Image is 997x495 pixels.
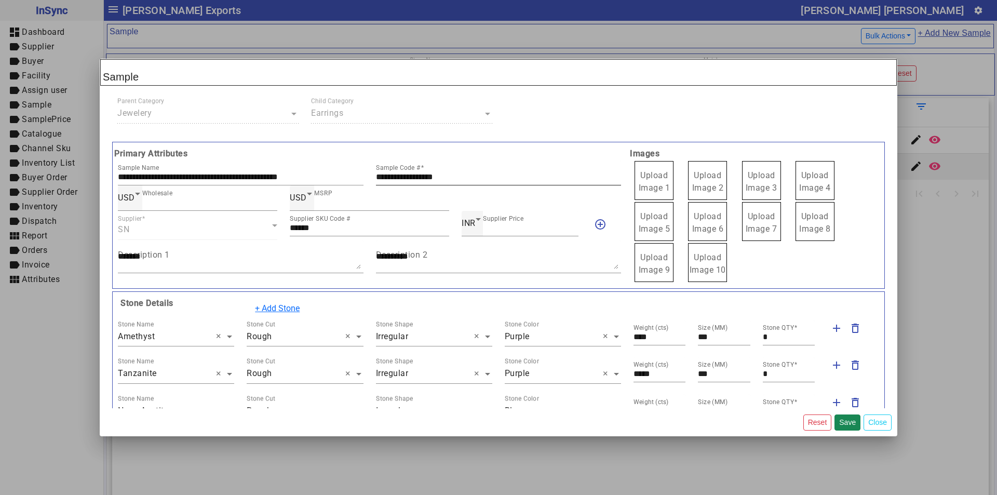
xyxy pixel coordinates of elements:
[118,215,142,222] mat-label: Supplier
[634,361,669,368] mat-label: Weight (cts)
[603,368,612,380] span: Clear all
[830,396,843,409] mat-icon: add
[505,357,539,366] div: Stone Color
[247,319,275,329] div: Stone Cut
[698,361,728,368] mat-label: Size (MM)
[603,330,612,343] span: Clear all
[290,193,307,203] span: USD
[603,405,612,417] span: Clear all
[345,368,354,380] span: Clear all
[117,97,164,106] div: Parent Category
[634,398,669,406] mat-label: Weight (cts)
[830,359,843,371] mat-icon: add
[505,319,539,329] div: Stone Color
[698,398,728,406] mat-label: Size (MM)
[100,59,897,86] h2: Sample
[834,414,860,431] button: Save
[216,368,225,380] span: Clear all
[118,357,154,366] div: Stone Name
[216,405,225,417] span: Clear all
[830,322,843,335] mat-icon: add
[345,405,354,417] span: Clear all
[639,170,670,193] span: Upload Image 1
[462,218,476,228] span: INR
[849,396,861,409] mat-icon: delete_outline
[247,357,275,366] div: Stone Cut
[763,361,794,368] mat-label: Stone QTY
[849,322,861,335] mat-icon: delete_outline
[627,148,885,160] b: Images
[698,324,728,331] mat-label: Size (MM)
[142,190,172,197] mat-label: Wholesale
[505,394,539,403] div: Stone Color
[746,170,777,193] span: Upload Image 3
[376,164,421,171] mat-label: Sample Code #
[639,211,670,234] span: Upload Image 5
[216,330,225,343] span: Clear all
[483,215,523,222] mat-label: Supplier Price
[803,414,832,431] button: Reset
[118,298,173,308] b: Stone Details
[314,190,332,197] mat-label: MSRP
[311,97,354,106] div: Child Category
[112,148,627,160] b: Primary Attributes
[763,398,794,406] mat-label: Stone QTY
[474,405,483,417] span: Clear all
[746,211,777,234] span: Upload Image 7
[118,164,159,171] mat-label: Sample Name
[594,218,607,231] mat-icon: add_circle_outline
[118,394,154,403] div: Stone Name
[376,357,413,366] div: Stone Shape
[849,359,861,371] mat-icon: delete_outline
[474,368,483,380] span: Clear all
[634,324,669,331] mat-label: Weight (cts)
[290,215,351,222] mat-label: Supplier SKU Code #
[345,330,354,343] span: Clear all
[864,414,892,431] button: Close
[118,249,170,259] mat-label: Description 1
[692,211,724,234] span: Upload Image 6
[690,252,726,275] span: Upload Image 10
[248,299,306,318] button: + Add Stone
[376,394,413,403] div: Stone Shape
[692,170,724,193] span: Upload Image 2
[639,252,670,275] span: Upload Image 9
[247,394,275,403] div: Stone Cut
[118,319,154,329] div: Stone Name
[376,249,428,259] mat-label: Description 2
[474,330,483,343] span: Clear all
[763,324,794,331] mat-label: Stone QTY
[799,211,831,234] span: Upload Image 8
[118,193,135,203] span: USD
[376,319,413,329] div: Stone Shape
[799,170,831,193] span: Upload Image 4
